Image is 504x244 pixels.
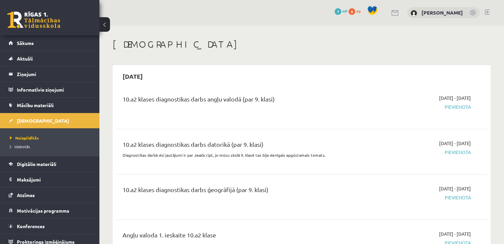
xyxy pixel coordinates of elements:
div: 10.a2 klases diagnostikas darbs angļu valodā (par 9. klasi) [123,95,352,107]
span: Konferences [17,223,45,229]
span: mP [342,8,348,14]
span: Pievienota [362,149,471,156]
a: Atzīmes [9,187,91,203]
a: Motivācijas programma [9,203,91,218]
div: Angļu valoda 1. ieskaite 10.a2 klase [123,230,352,243]
a: [DEMOGRAPHIC_DATA] [9,113,91,128]
div: 10.a2 klases diagnostikas darbs ģeogrāfijā (par 9. klasi) [123,185,352,197]
a: Rīgas 1. Tālmācības vidusskola [7,12,60,28]
span: 0 [349,8,355,15]
img: Anastasija Smirnova [411,10,417,17]
legend: Ziņojumi [17,66,91,82]
span: Neizpildītās [10,135,39,141]
a: Ziņojumi [9,66,91,82]
div: 10.a2 klases diagnostikas darbs datorikā (par 9. klasi) [123,140,352,152]
span: [DEMOGRAPHIC_DATA] [17,118,69,124]
span: Izlabotās [10,144,30,149]
a: Aktuāli [9,51,91,66]
p: Diagnostikas darbā visi jautājumi ir par JavaScript, jo mūsu skolā 9. klasē tas bija vienīgais ap... [123,152,352,158]
span: Mācību materiāli [17,102,54,108]
a: Neizpildītās [10,135,93,141]
legend: Maksājumi [17,172,91,187]
span: xp [356,8,361,14]
a: [PERSON_NAME] [421,9,463,16]
span: Aktuāli [17,56,33,61]
span: [DATE] - [DATE] [439,230,471,237]
span: [DATE] - [DATE] [439,95,471,102]
span: Pievienota [362,103,471,110]
span: Pievienota [362,194,471,201]
a: Izlabotās [10,143,93,149]
span: [DATE] - [DATE] [439,140,471,147]
span: Digitālie materiāli [17,161,56,167]
a: Digitālie materiāli [9,156,91,172]
legend: Informatīvie ziņojumi [17,82,91,97]
span: Atzīmes [17,192,35,198]
a: Konferences [9,219,91,234]
span: Motivācijas programma [17,208,69,214]
span: [DATE] - [DATE] [439,185,471,192]
a: Sākums [9,35,91,51]
span: 7 [335,8,341,15]
h2: [DATE] [116,68,149,84]
a: Informatīvie ziņojumi [9,82,91,97]
a: 0 xp [349,8,364,14]
a: Maksājumi [9,172,91,187]
h1: [DEMOGRAPHIC_DATA] [113,39,491,50]
a: Mācību materiāli [9,98,91,113]
a: 7 mP [335,8,348,14]
span: Sākums [17,40,34,46]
